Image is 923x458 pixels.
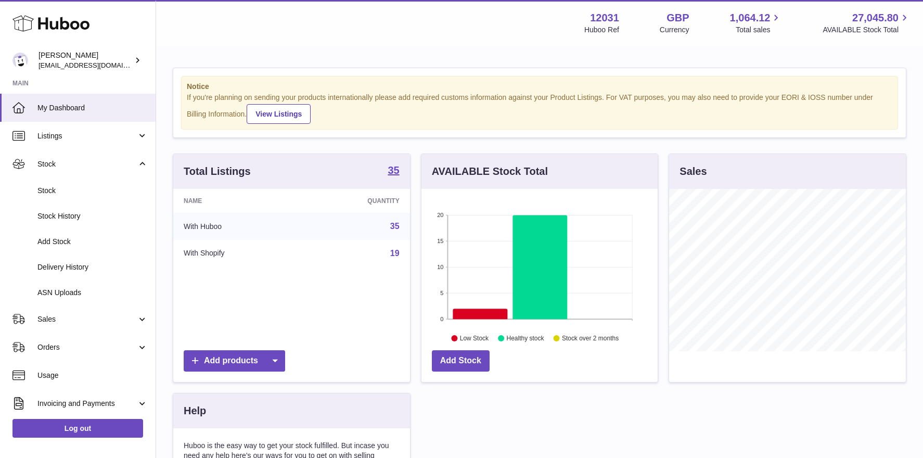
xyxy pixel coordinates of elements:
div: Currency [660,25,689,35]
strong: Notice [187,82,892,92]
span: ASN Uploads [37,288,148,298]
span: Invoicing and Payments [37,399,137,409]
span: Stock History [37,211,148,221]
span: Usage [37,371,148,380]
text: Low Stock [460,335,489,342]
span: 27,045.80 [852,11,899,25]
a: Add products [184,350,285,372]
a: 27,045.80 AVAILABLE Stock Total [823,11,911,35]
span: AVAILABLE Stock Total [823,25,911,35]
span: Orders [37,342,137,352]
span: Stock [37,159,137,169]
span: 1,064.12 [730,11,771,25]
div: Huboo Ref [584,25,619,35]
a: 19 [390,249,400,258]
h3: Sales [680,164,707,179]
img: admin@makewellforyou.com [12,53,28,68]
strong: 12031 [590,11,619,25]
h3: AVAILABLE Stock Total [432,164,548,179]
th: Quantity [301,189,410,213]
span: Delivery History [37,262,148,272]
strong: GBP [666,11,689,25]
div: [PERSON_NAME] [39,50,132,70]
a: 35 [390,222,400,231]
text: 0 [440,316,443,322]
span: Add Stock [37,237,148,247]
span: [EMAIL_ADDRESS][DOMAIN_NAME] [39,61,153,69]
span: Listings [37,131,137,141]
strong: 35 [388,165,399,175]
text: 10 [437,264,443,270]
a: 35 [388,165,399,177]
a: Log out [12,419,143,438]
th: Name [173,189,301,213]
span: Stock [37,186,148,196]
span: My Dashboard [37,103,148,113]
text: Healthy stock [506,335,544,342]
td: With Shopify [173,240,301,267]
text: Stock over 2 months [562,335,619,342]
text: 5 [440,290,443,296]
text: 20 [437,212,443,218]
span: Sales [37,314,137,324]
a: 1,064.12 Total sales [730,11,783,35]
text: 15 [437,238,443,244]
div: If you're planning on sending your products internationally please add required customs informati... [187,93,892,124]
span: Total sales [736,25,782,35]
a: Add Stock [432,350,490,372]
h3: Help [184,404,206,418]
h3: Total Listings [184,164,251,179]
td: With Huboo [173,213,301,240]
a: View Listings [247,104,311,124]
